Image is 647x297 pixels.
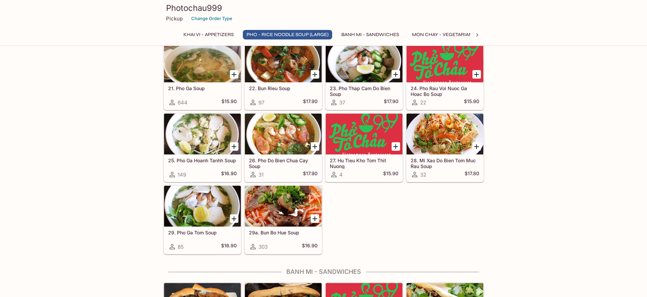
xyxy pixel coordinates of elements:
[245,41,322,110] a: 22. Bun Rieu Soup97$17.90
[245,186,322,227] div: 29a. Bun Bo Hue Soup
[406,113,484,182] a: 28. Mi Xao Do Bien Tom Muc Rau Soup32$17.80
[338,30,403,39] button: Banh Mi - Sandwiches
[164,42,241,82] div: 21. Pho Ga Soup
[163,268,484,276] h4: Banh Mi - Sandwiches
[325,41,403,110] a: 23. Pho Thap Cam Do Bien Soup37$17.90
[392,70,400,79] button: Add 23. Pho Thap Cam Do Bien Soup
[221,170,237,179] h5: $16.90
[311,214,319,223] button: Add 29a. Bun Bo Hue Soup
[339,99,345,106] span: 37
[221,98,237,106] h5: $15.90
[168,158,237,163] h5: 25. Pho Ga Hoanh Tanhh Soup
[164,185,241,254] a: 29. Pho Ga Tom Soup85$16.90
[303,170,318,179] h5: $17.90
[326,42,402,82] div: 23. Pho Thap Cam Do Bien Soup
[178,244,184,250] span: 85
[472,70,481,79] button: Add 24. Pho Rau Voi Nuoc Ga Hoac Bo Soup
[245,114,322,154] div: 26. Pho Do Bien Chua Cay Soup
[258,99,264,106] span: 97
[178,99,187,106] span: 644
[407,42,483,82] div: 24. Pho Rau Voi Nuoc Ga Hoac Bo Soup
[420,99,426,106] span: 22
[166,15,183,22] p: Pickup
[180,30,237,39] button: Khai Vi - Appetizers
[339,171,343,178] span: 4
[311,70,319,79] button: Add 22. Bun Rieu Soup
[302,243,318,251] h5: $16.90
[408,30,499,39] button: Mon Chay - Vegetarian Entrees
[258,171,264,178] span: 31
[411,85,479,97] h5: 24. Pho Rau Voi Nuoc Ga Hoac Bo Soup
[168,230,237,235] h5: 29. Pho Ga Tom Soup
[168,85,237,91] h5: 21. Pho Ga Soup
[330,158,398,169] h5: 27. Hu Tieu Kho Tom Thit Nuong
[303,98,318,106] h5: $17.90
[330,85,398,97] h5: 23. Pho Thap Cam Do Bien Soup
[311,142,319,151] button: Add 26. Pho Do Bien Chua Cay Soup
[230,214,238,223] button: Add 29. Pho Ga Tom Soup
[464,98,479,106] h5: $15.90
[178,171,186,178] span: 149
[384,98,398,106] h5: $17.90
[188,13,235,24] button: Change Order Type
[465,170,479,179] h5: $17.80
[245,113,322,182] a: 26. Pho Do Bien Chua Cay Soup31$17.90
[230,70,238,79] button: Add 21. Pho Ga Soup
[249,230,318,235] h5: 29a. Bun Bo Hue Soup
[164,113,241,182] a: 25. Pho Ga Hoanh Tanhh Soup149$16.90
[230,142,238,151] button: Add 25. Pho Ga Hoanh Tanhh Soup
[258,244,268,250] span: 303
[166,3,481,13] h3: Photochau999
[245,42,322,82] div: 22. Bun Rieu Soup
[406,41,484,110] a: 24. Pho Rau Voi Nuoc Ga Hoac Bo Soup22$15.90
[245,185,322,254] a: 29a. Bun Bo Hue Soup303$16.90
[411,158,479,169] h5: 28. Mi Xao Do Bien Tom Muc Rau Soup
[383,170,398,179] h5: $15.90
[243,30,332,39] button: Pho - Rice Noodle Soup (Large)
[164,186,241,227] div: 29. Pho Ga Tom Soup
[221,243,237,251] h5: $16.90
[420,171,426,178] span: 32
[472,142,481,151] button: Add 28. Mi Xao Do Bien Tom Muc Rau Soup
[249,158,318,169] h5: 26. Pho Do Bien Chua Cay Soup
[392,142,400,151] button: Add 27. Hu Tieu Kho Tom Thit Nuong
[407,114,483,154] div: 28. Mi Xao Do Bien Tom Muc Rau Soup
[326,114,402,154] div: 27. Hu Tieu Kho Tom Thit Nuong
[164,41,241,110] a: 21. Pho Ga Soup644$15.90
[249,85,318,91] h5: 22. Bun Rieu Soup
[164,114,241,154] div: 25. Pho Ga Hoanh Tanhh Soup
[325,113,403,182] a: 27. Hu Tieu Kho Tom Thit Nuong4$15.90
